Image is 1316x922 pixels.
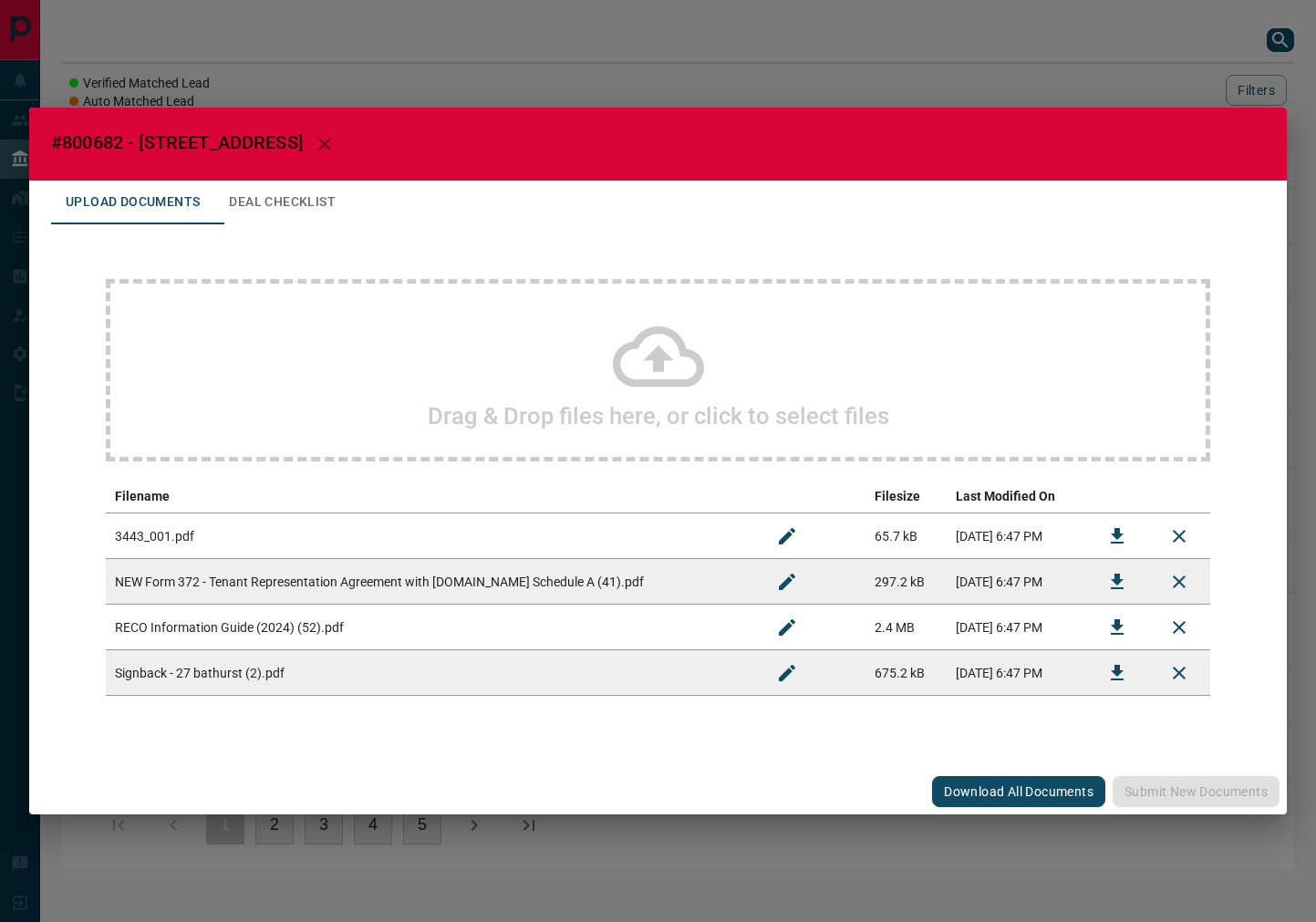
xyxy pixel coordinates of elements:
[1148,480,1210,513] th: delete file action column
[765,560,809,604] button: Rename
[106,559,756,605] td: NEW Form 372 - Tenant Representation Agreement with [DOMAIN_NAME] Schedule A (41).pdf
[106,605,756,650] td: RECO Information Guide (2024) (52).pdf
[765,606,809,649] button: Rename
[865,605,947,650] td: 2.4 MB
[1157,514,1201,558] button: Remove File
[865,559,947,605] td: 297.2 kB
[756,480,865,513] th: edit column
[214,181,350,224] button: Deal Checklist
[106,279,1210,461] div: Drag & Drop files here, or click to select files
[106,650,756,696] td: Signback - 27 bathurst (2).pdf
[106,480,756,513] th: Filename
[865,513,947,559] td: 65.7 kB
[51,131,303,153] span: #800682 - [STREET_ADDRESS]
[947,650,1086,696] td: [DATE] 6:47 PM
[932,776,1105,807] button: Download All Documents
[1095,560,1139,604] button: Download
[865,480,947,513] th: Filesize
[1095,651,1139,695] button: Download
[865,650,947,696] td: 675.2 kB
[428,402,889,430] h2: Drag & Drop files here, or click to select files
[1095,606,1139,649] button: Download
[1086,480,1148,513] th: download action column
[765,651,809,695] button: Rename
[51,181,214,224] button: Upload Documents
[947,605,1086,650] td: [DATE] 6:47 PM
[106,513,756,559] td: 3443_001.pdf
[947,559,1086,605] td: [DATE] 6:47 PM
[765,514,809,558] button: Rename
[947,513,1086,559] td: [DATE] 6:47 PM
[1157,651,1201,695] button: Remove File
[1095,514,1139,558] button: Download
[1157,606,1201,649] button: Remove File
[947,480,1086,513] th: Last Modified On
[1157,560,1201,604] button: Remove File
